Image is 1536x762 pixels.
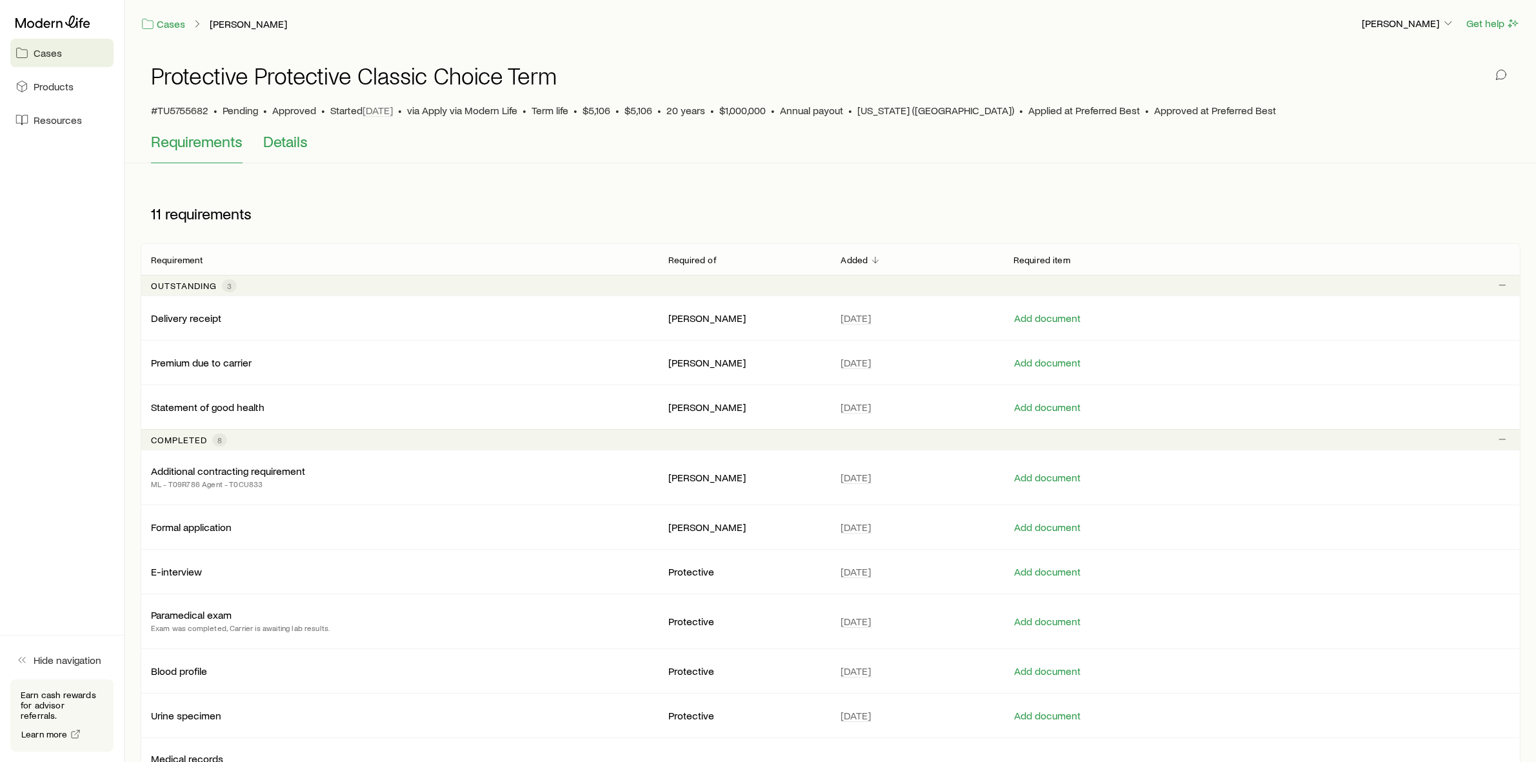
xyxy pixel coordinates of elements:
span: [DATE] [841,615,872,628]
p: Blood profile [151,665,207,677]
span: [DATE] [841,356,872,369]
p: Formal application [151,521,232,534]
p: [PERSON_NAME] [668,312,820,325]
span: • [615,104,619,117]
p: [PERSON_NAME] [1362,17,1455,30]
p: [PERSON_NAME] [668,521,820,534]
p: Exam was completed, Carrier is awaiting lab results. [151,621,330,634]
span: Learn more [21,730,68,739]
span: Approved at Preferred Best [1154,104,1276,117]
span: Approved [272,104,316,117]
span: #TU5755682 [151,104,208,117]
span: $5,106 [583,104,610,117]
p: Premium due to carrier [151,356,252,369]
span: 11 [151,205,161,223]
span: Annual payout [780,104,843,117]
a: Resources [10,106,114,134]
span: [DATE] [841,521,872,534]
span: • [321,104,325,117]
button: Add document [1013,710,1081,722]
span: [DATE] [841,312,872,325]
p: [PERSON_NAME] [668,401,820,414]
p: [PERSON_NAME] [668,356,820,369]
div: Application details tabs [151,132,1510,163]
p: Earn cash rewards for advisor referrals. [21,690,103,721]
p: Outstanding [151,281,217,291]
span: $1,000,000 [719,104,766,117]
span: • [848,104,852,117]
p: Protective [668,665,820,677]
h1: Protective Protective Classic Choice Term [151,63,556,88]
p: Added [841,255,868,265]
span: Hide navigation [34,654,101,667]
span: requirements [165,205,252,223]
span: [DATE] [841,401,872,414]
p: Protective [668,709,820,722]
span: Requirements [151,132,243,150]
span: • [710,104,714,117]
span: • [1019,104,1023,117]
a: Cases [10,39,114,67]
span: • [657,104,661,117]
p: Requirement [151,255,203,265]
button: Add document [1013,521,1081,534]
p: Completed [151,435,207,445]
span: $5,106 [624,104,652,117]
span: • [523,104,526,117]
a: Products [10,72,114,101]
div: Earn cash rewards for advisor referrals.Learn more [10,679,114,752]
button: Add document [1013,472,1081,484]
span: [DATE] [841,565,872,578]
span: 8 [217,435,222,445]
span: • [771,104,775,117]
span: Cases [34,46,62,59]
span: • [1145,104,1149,117]
span: [DATE] [841,665,872,677]
p: Urine specimen [151,709,221,722]
button: Add document [1013,357,1081,369]
button: Hide navigation [10,646,114,674]
span: Resources [34,114,82,126]
p: E-interview [151,565,202,578]
a: Cases [141,17,186,32]
button: [PERSON_NAME] [1361,16,1455,32]
span: Term life [532,104,568,117]
a: [PERSON_NAME] [209,18,288,30]
span: Details [263,132,308,150]
span: • [263,104,267,117]
span: [DATE] [841,709,872,722]
button: Get help [1466,16,1521,31]
p: Started [330,104,393,117]
p: Additional contracting requirement [151,465,305,477]
p: Delivery receipt [151,312,221,325]
button: Add document [1013,312,1081,325]
button: Add document [1013,665,1081,677]
span: [US_STATE] ([GEOGRAPHIC_DATA]) [857,104,1014,117]
span: 3 [227,281,232,291]
span: via Apply via Modern Life [407,104,517,117]
p: Required item [1013,255,1070,265]
span: • [574,104,577,117]
p: [PERSON_NAME] [668,471,820,484]
p: Statement of good health [151,401,264,414]
span: • [398,104,402,117]
span: Applied at Preferred Best [1028,104,1140,117]
p: ML - T09R786 Agent - T0CU833 [151,477,305,490]
span: [DATE] [363,104,393,117]
p: Pending [223,104,258,117]
span: Products [34,80,74,93]
span: [DATE] [841,471,872,484]
p: Protective [668,565,820,578]
span: • [214,104,217,117]
p: Required of [668,255,717,265]
p: Paramedical exam [151,608,232,621]
p: Protective [668,615,820,628]
button: Add document [1013,566,1081,578]
button: Add document [1013,616,1081,628]
button: Add document [1013,401,1081,414]
span: 20 years [666,104,705,117]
